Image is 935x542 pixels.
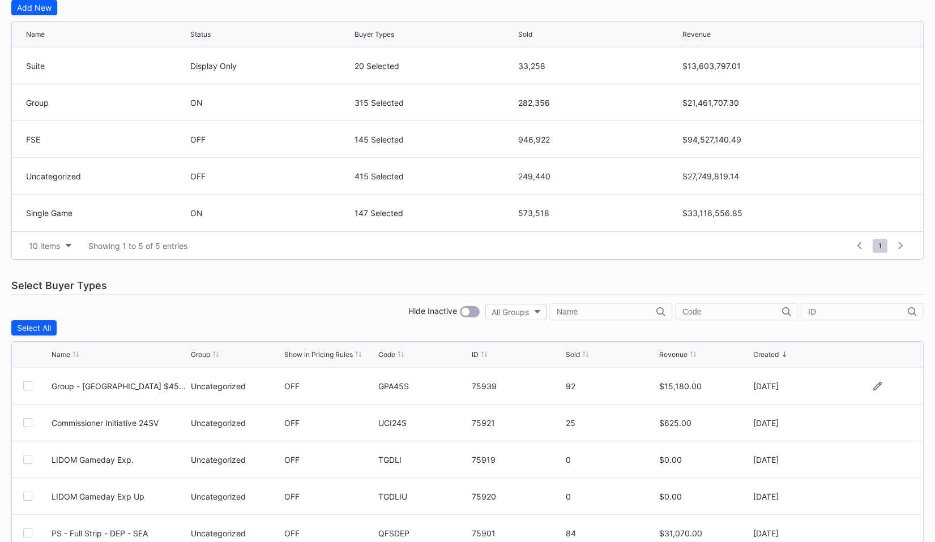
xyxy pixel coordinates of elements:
[472,350,479,359] div: ID
[284,455,300,464] div: OFF
[659,455,750,464] div: $0.00
[284,418,300,428] div: OFF
[52,455,188,464] div: LIDOM Gameday Exp.
[472,492,562,501] div: 75920
[26,208,187,218] div: Single Game
[682,208,844,218] div: $33,116,556.85
[557,307,656,316] input: Name
[518,61,680,71] div: 33,258
[566,381,656,391] div: 92
[378,455,469,464] div: TGDLI
[284,492,300,501] div: OFF
[26,135,187,144] div: FSE
[355,61,516,71] div: 20 Selected
[355,135,516,144] div: 145 Selected
[518,135,680,144] div: 946,922
[11,320,57,335] button: Select All
[52,418,188,428] div: Commissioner Initiative 24SV
[753,455,844,464] div: [DATE]
[659,350,688,359] div: Revenue
[682,135,844,144] div: $94,527,140.49
[518,30,532,38] div: Sold
[355,171,516,181] div: 415 Selected
[11,277,924,295] div: Select Buyer Types
[52,492,188,501] div: LIDOM Gameday Exp Up
[17,3,52,12] div: Add New
[355,30,394,38] div: Buyer Types
[191,492,281,501] div: Uncategorized
[191,381,281,391] div: Uncategorized
[26,30,45,38] div: Name
[485,304,547,320] button: All Groups
[472,455,562,464] div: 75919
[682,98,844,107] div: $21,461,707.30
[378,350,395,359] div: Code
[26,98,187,107] div: Group
[29,241,60,251] div: 10 items
[472,418,562,428] div: 75921
[26,171,187,181] div: Uncategorized
[191,350,210,359] div: Group
[753,492,844,501] div: [DATE]
[492,307,529,317] div: All Groups
[88,241,187,251] div: Showing 1 to 5 of 5 entries
[566,350,580,359] div: Sold
[659,492,750,501] div: $0.00
[518,98,680,107] div: 282,356
[682,30,711,38] div: Revenue
[566,528,656,538] div: 84
[23,238,77,253] button: 10 items
[518,171,680,181] div: 249,440
[753,418,844,428] div: [DATE]
[17,323,51,333] div: Select All
[753,381,844,391] div: [DATE]
[52,528,188,538] div: PS - Full Strip - DEP - SEA
[518,208,680,218] div: 573,518
[682,61,844,71] div: $13,603,797.01
[378,381,469,391] div: GPA45S
[378,528,469,538] div: QFSDEP
[566,455,656,464] div: 0
[191,455,281,464] div: Uncategorized
[355,98,516,107] div: 315 Selected
[190,30,211,38] div: Status
[284,381,300,391] div: OFF
[52,381,188,391] div: Group - [GEOGRAPHIC_DATA] $45SV
[190,61,352,71] div: Display Only
[191,528,281,538] div: Uncategorized
[566,418,656,428] div: 25
[52,350,70,359] div: Name
[190,135,352,144] div: OFF
[284,350,353,359] div: Show in Pricing Rules
[408,306,457,317] div: Hide Inactive
[190,208,352,218] div: ON
[566,492,656,501] div: 0
[753,528,844,538] div: [DATE]
[190,98,352,107] div: ON
[659,528,750,538] div: $31,070.00
[191,418,281,428] div: Uncategorized
[659,381,750,391] div: $15,180.00
[378,492,469,501] div: TGDLIU
[355,208,516,218] div: 147 Selected
[682,171,844,181] div: $27,749,819.14
[26,61,187,71] div: Suite
[808,307,908,316] input: ID
[873,239,887,253] span: 1
[190,171,352,181] div: OFF
[753,350,779,359] div: Created
[682,307,782,316] input: Code
[659,418,750,428] div: $625.00
[378,418,469,428] div: UCI24S
[472,528,562,538] div: 75901
[284,528,300,538] div: OFF
[472,381,562,391] div: 75939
